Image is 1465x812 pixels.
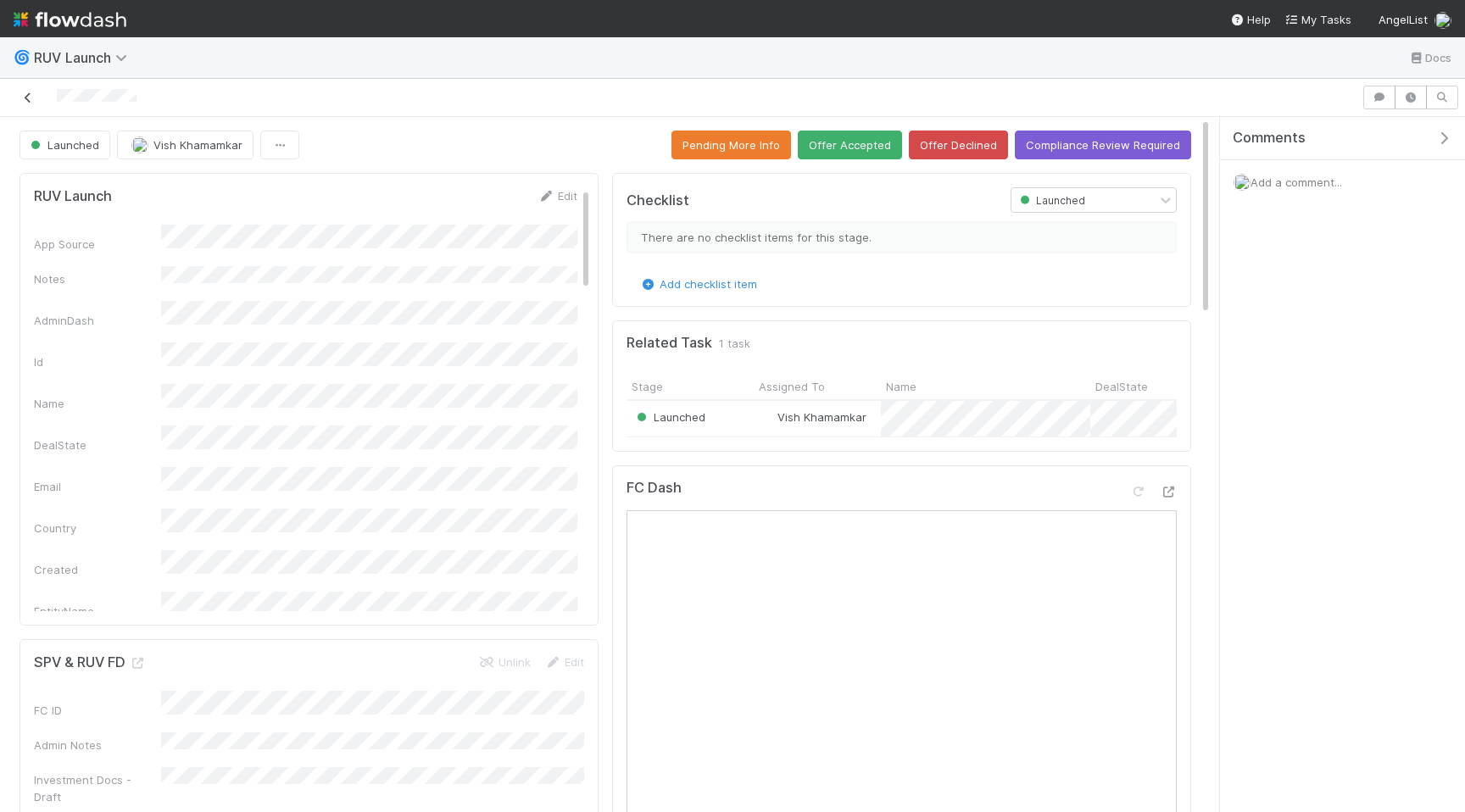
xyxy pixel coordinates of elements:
div: Created [34,561,161,578]
div: FC ID [34,702,161,719]
span: Stage [632,378,663,395]
span: Assigned To [759,378,825,395]
img: avatar_2de93f86-b6c7-4495-bfe2-fb093354a53c.png [131,136,148,153]
h5: FC Dash [627,480,682,497]
span: 1 task [719,335,750,352]
span: Vish Khamamkar [777,410,866,424]
span: Launched [633,410,705,424]
h5: Checklist [627,192,689,209]
img: avatar_2de93f86-b6c7-4495-bfe2-fb093354a53c.png [761,410,775,424]
h5: SPV & RUV FD [34,654,146,671]
div: Admin Notes [34,737,161,754]
div: DealState [34,437,161,453]
div: Id [34,353,161,370]
span: AngelList [1379,13,1428,26]
span: Launched [27,138,99,152]
a: Unlink [478,655,531,669]
div: Investment Docs - Draft [34,771,161,805]
div: Name [34,395,161,412]
h5: RUV Launch [34,188,112,205]
span: Add a comment... [1251,175,1342,189]
h5: Related Task [627,335,712,352]
button: Offer Accepted [798,131,902,159]
a: Add checklist item [639,277,757,291]
span: 🌀 [14,50,31,64]
a: Edit [544,655,584,669]
img: logo-inverted-e16ddd16eac7371096b0.svg [14,5,126,34]
div: Vish Khamamkar [760,409,866,425]
span: Launched [1017,194,1085,207]
span: Comments [1233,130,1306,147]
span: RUV Launch [34,49,136,66]
a: Docs [1408,47,1451,68]
div: There are no checklist items for this stage. [627,221,1177,253]
button: Vish Khamamkar [117,131,253,159]
button: Launched [19,131,110,159]
button: Pending More Info [671,131,791,159]
span: DealState [1095,378,1148,395]
div: AdminDash [34,312,161,329]
img: avatar_b60dc679-d614-4581-862a-45e57e391fbd.png [1434,12,1451,29]
span: Vish Khamamkar [153,138,242,152]
a: My Tasks [1284,11,1351,28]
a: Edit [538,189,577,203]
div: Help [1230,11,1271,28]
div: Launched [633,409,705,425]
div: EntityName [34,603,161,620]
div: App Source [34,236,161,253]
div: Country [34,520,161,537]
div: Email [34,478,161,495]
img: avatar_b60dc679-d614-4581-862a-45e57e391fbd.png [1234,174,1251,191]
div: Notes [34,270,161,287]
span: My Tasks [1284,13,1351,26]
button: Offer Declined [909,131,1008,159]
button: Compliance Review Required [1015,131,1191,159]
span: Name [886,378,916,395]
